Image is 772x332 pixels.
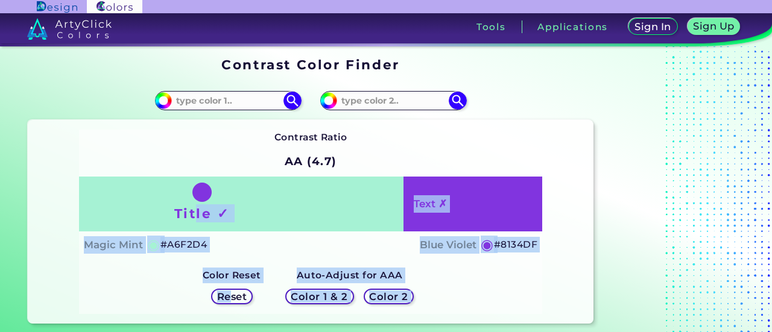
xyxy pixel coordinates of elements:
[203,269,261,281] strong: Color Reset
[476,22,506,31] h3: Tools
[147,237,160,252] h5: ◉
[297,269,403,281] strong: Auto-Adjust for AAA
[695,22,733,31] h5: Sign Up
[27,18,112,40] img: logo_artyclick_colors_white.svg
[221,55,399,74] h1: Contrast Color Finder
[283,92,302,110] img: icon search
[449,92,467,110] img: icon search
[37,1,77,13] img: ArtyClick Design logo
[294,292,345,301] h5: Color 1 & 2
[636,22,669,31] h5: Sign In
[481,237,494,252] h5: ◉
[420,236,476,254] h4: Blue Violet
[218,292,245,301] h5: Reset
[160,237,207,252] h5: #A6F2D4
[690,19,738,34] a: Sign Up
[414,195,447,213] h4: Text ✗
[279,148,343,175] h2: AA (4.7)
[537,22,608,31] h3: Applications
[494,237,537,252] h5: #8134DF
[84,236,143,254] h4: Magic Mint
[371,292,406,301] h5: Color 2
[174,204,230,222] h1: Title ✓
[337,92,449,108] input: type color 2..
[631,19,675,34] a: Sign In
[274,131,347,143] strong: Contrast Ratio
[598,53,749,329] iframe: Advertisement
[172,92,284,108] input: type color 1..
